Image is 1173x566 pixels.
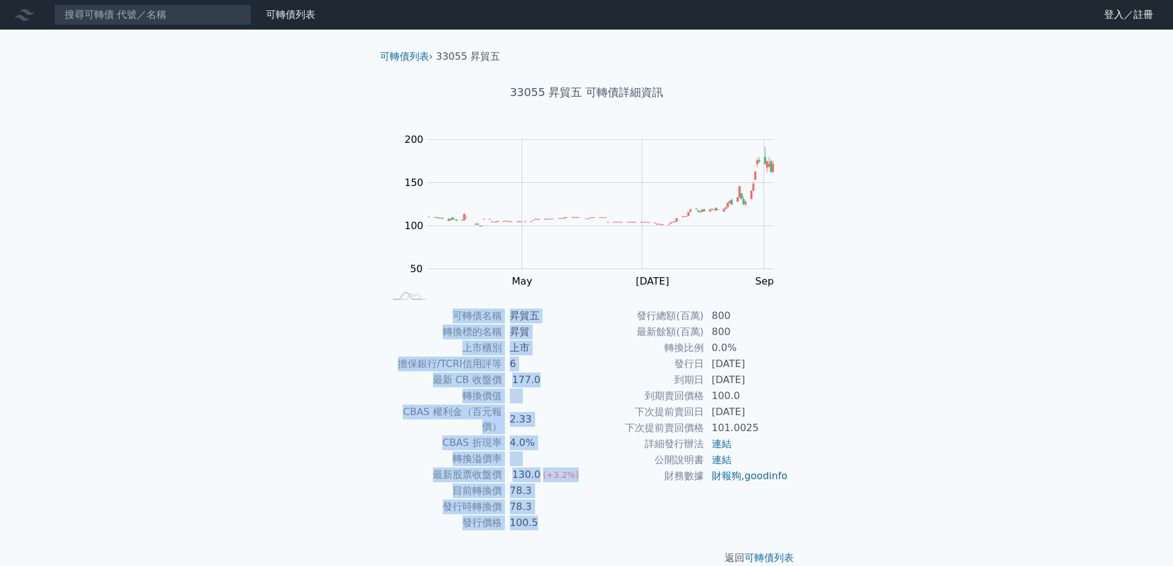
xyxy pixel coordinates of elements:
td: 6 [502,356,587,372]
td: 公開說明書 [587,452,704,468]
td: 可轉債名稱 [385,308,502,324]
td: 到期日 [587,372,704,388]
tspan: May [512,275,532,287]
a: 連結 [712,454,732,466]
tspan: 200 [405,134,424,145]
td: 轉換溢價率 [385,451,502,467]
td: CBAS 權利金（百元報價） [385,404,502,435]
div: 聊天小工具 [1111,507,1173,566]
tspan: 50 [410,263,422,275]
td: 上市櫃別 [385,340,502,356]
td: 下次提前賣回價格 [587,420,704,436]
a: 財報狗 [712,470,741,482]
td: 100.5 [502,515,587,531]
span: 無 [510,453,520,464]
td: [DATE] [704,356,789,372]
iframe: Chat Widget [1111,507,1173,566]
tspan: 150 [405,177,424,188]
tspan: Sep [756,275,774,287]
p: 返回 [370,551,804,565]
td: CBAS 折現率 [385,435,502,451]
td: 擔保銀行/TCRI信用評等 [385,356,502,372]
td: 發行時轉換價 [385,499,502,515]
td: 發行日 [587,356,704,372]
td: 財務數據 [587,468,704,484]
td: 轉換價值 [385,388,502,404]
td: 詳細發行辦法 [587,436,704,452]
td: 下次提前賣回日 [587,404,704,420]
span: 無 [510,390,520,402]
td: 800 [704,308,789,324]
td: 800 [704,324,789,340]
td: 4.0% [502,435,587,451]
td: 最新餘額(百萬) [587,324,704,340]
td: 78.3 [502,483,587,499]
td: 最新 CB 收盤價 [385,372,502,388]
td: , [704,468,789,484]
a: 登入／註冊 [1094,5,1163,25]
td: 轉換標的名稱 [385,324,502,340]
td: 101.0025 [704,420,789,436]
a: 可轉債列表 [266,9,315,20]
li: 33055 昇貿五 [436,49,500,64]
td: 到期賣回價格 [587,388,704,404]
a: 可轉債列表 [744,552,794,564]
td: 最新股票收盤價 [385,467,502,483]
h1: 33055 昇貿五 可轉債詳細資訊 [370,84,804,101]
tspan: [DATE] [636,275,669,287]
td: 發行總額(百萬) [587,308,704,324]
div: 177.0 [510,373,543,387]
td: [DATE] [704,372,789,388]
td: 目前轉換價 [385,483,502,499]
div: 130.0 [510,467,543,482]
td: 78.3 [502,499,587,515]
a: 連結 [712,438,732,450]
td: 昇貿五 [502,308,587,324]
a: goodinfo [744,470,788,482]
td: 轉換比例 [587,340,704,356]
li: › [380,49,433,64]
g: Chart [398,134,792,312]
a: 可轉債列表 [380,51,429,62]
td: 發行價格 [385,515,502,531]
td: 上市 [502,340,587,356]
input: 搜尋可轉債 代號／名稱 [54,4,251,25]
td: 100.0 [704,388,789,404]
td: 0.0% [704,340,789,356]
span: (+3.2%) [543,470,579,480]
td: 昇貿 [502,324,587,340]
tspan: 100 [405,220,424,232]
td: 2.33 [502,404,587,435]
td: [DATE] [704,404,789,420]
